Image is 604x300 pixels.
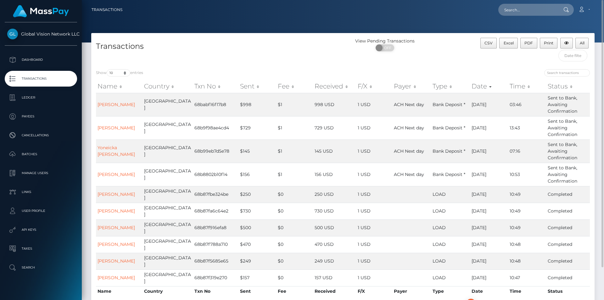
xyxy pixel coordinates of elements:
[143,219,193,236] td: [GEOGRAPHIC_DATA]
[13,5,69,17] img: MassPay Logo
[238,116,276,139] td: $729
[5,203,77,219] a: User Profile
[313,139,356,163] td: 145 USD
[546,269,590,286] td: Completed
[392,286,431,296] th: Payer
[524,41,533,45] span: PDF
[7,131,75,140] p: Cancellations
[508,80,546,93] th: Time: activate to sort column ascending
[313,219,356,236] td: 500 USD
[540,38,558,48] button: Print
[238,93,276,116] td: $998
[143,253,193,269] td: [GEOGRAPHIC_DATA]
[356,286,392,296] th: F/X
[431,269,470,286] td: LOAD
[431,286,470,296] th: Type
[5,241,77,257] a: Taxes
[276,163,313,186] td: $1
[5,184,77,200] a: Links
[5,222,77,238] a: API Keys
[431,80,470,93] th: Type: activate to sort column ascending
[143,286,193,296] th: Country
[356,80,392,93] th: F/X: activate to sort column ascending
[238,286,276,296] th: Sent
[343,38,427,44] div: View Pending Transactions
[98,225,135,230] a: [PERSON_NAME]
[499,38,518,48] button: Excel
[193,186,238,203] td: 68b87fbe324be
[560,38,573,48] button: Column visibility
[143,186,193,203] td: [GEOGRAPHIC_DATA]
[379,44,395,51] span: OFF
[558,50,588,61] input: Date filter
[470,236,508,253] td: [DATE]
[7,74,75,83] p: Transactions
[193,253,238,269] td: 68b87f5685e65
[470,93,508,116] td: [DATE]
[193,236,238,253] td: 68b87f788a710
[544,69,590,76] input: Search transactions
[431,186,470,203] td: LOAD
[313,163,356,186] td: 156 USD
[313,80,356,93] th: Received: activate to sort column ascending
[546,253,590,269] td: Completed
[356,139,392,163] td: 1 USD
[431,116,470,139] td: Bank Deposit *
[313,186,356,203] td: 250 USD
[92,3,122,16] a: Transactions
[431,236,470,253] td: LOAD
[276,80,313,93] th: Fee: activate to sort column ascending
[5,127,77,143] a: Cancellations
[356,236,392,253] td: 1 USD
[238,269,276,286] td: $157
[193,80,238,93] th: Txn No: activate to sort column ascending
[508,163,546,186] td: 10:53
[143,203,193,219] td: [GEOGRAPHIC_DATA]
[546,286,590,296] th: Status
[7,55,75,65] p: Dashboard
[431,203,470,219] td: LOAD
[431,163,470,186] td: Bank Deposit *
[143,93,193,116] td: [GEOGRAPHIC_DATA]
[470,286,508,296] th: Date
[470,203,508,219] td: [DATE]
[546,163,590,186] td: Sent to Bank, Awaiting Confirmation
[470,139,508,163] td: [DATE]
[470,253,508,269] td: [DATE]
[508,253,546,269] td: 10:48
[238,219,276,236] td: $500
[276,139,313,163] td: $1
[96,41,338,52] h4: Transactions
[356,203,392,219] td: 1 USD
[193,219,238,236] td: 68b87f916efa8
[276,269,313,286] td: $0
[580,41,584,45] span: All
[143,80,193,93] th: Country: activate to sort column ascending
[508,203,546,219] td: 10:49
[508,219,546,236] td: 10:49
[356,93,392,116] td: 1 USD
[394,125,424,131] span: ACH Next day
[7,93,75,102] p: Ledger
[193,163,238,186] td: 68b8802b10f14
[392,80,431,93] th: Payer: activate to sort column ascending
[7,187,75,197] p: Links
[98,191,135,197] a: [PERSON_NAME]
[313,116,356,139] td: 729 USD
[276,253,313,269] td: $0
[470,269,508,286] td: [DATE]
[431,93,470,116] td: Bank Deposit *
[356,116,392,139] td: 1 USD
[546,80,590,93] th: Status: activate to sort column ascending
[508,286,546,296] th: Time
[520,38,537,48] button: PDF
[431,139,470,163] td: Bank Deposit *
[356,253,392,269] td: 1 USD
[313,203,356,219] td: 730 USD
[470,116,508,139] td: [DATE]
[7,225,75,235] p: API Keys
[5,146,77,162] a: Batches
[193,203,238,219] td: 68b87fa6c64e2
[193,139,238,163] td: 68b99eb7d5e78
[5,165,77,181] a: Manage Users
